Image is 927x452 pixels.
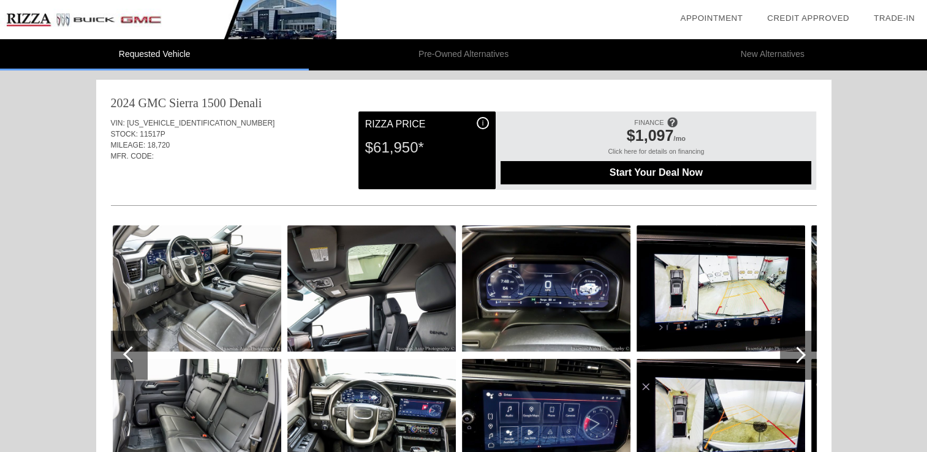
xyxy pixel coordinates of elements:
a: Trade-In [874,13,915,23]
div: /mo [507,127,805,148]
div: Click here for details on financing [501,148,811,161]
div: Quoted on [DATE] 12:36:33 PM [111,169,817,189]
div: $61,950* [365,132,489,164]
a: Appointment [680,13,743,23]
a: Credit Approved [767,13,849,23]
div: 2024 GMC Sierra 1500 [111,94,226,111]
li: Pre-Owned Alternatives [309,39,618,70]
span: 18,720 [148,141,170,149]
img: b8e3781a55ac9304ce93f19e46dc7969.jpg [287,225,456,352]
img: 7d198639dfb8170492b87a30cb644ec6.jpg [462,225,630,352]
img: 0c251e1b2fa427797b21cb47447bb5c1.jpg [113,225,281,352]
li: New Alternatives [618,39,927,70]
span: MILEAGE: [111,141,146,149]
span: i [482,119,484,127]
img: 23cf8814014ea1e1365e1a77b3d35969.jpg [637,225,805,352]
span: FINANCE [634,119,664,126]
span: STOCK: [111,130,138,138]
span: VIN: [111,119,125,127]
span: Start Your Deal Now [516,167,796,178]
span: $1,097 [627,127,673,144]
div: Denali [229,94,262,111]
span: MFR. CODE: [111,152,154,160]
span: 11517P [140,130,165,138]
div: Rizza Price [365,117,489,132]
span: [US_VEHICLE_IDENTIFICATION_NUMBER] [127,119,274,127]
